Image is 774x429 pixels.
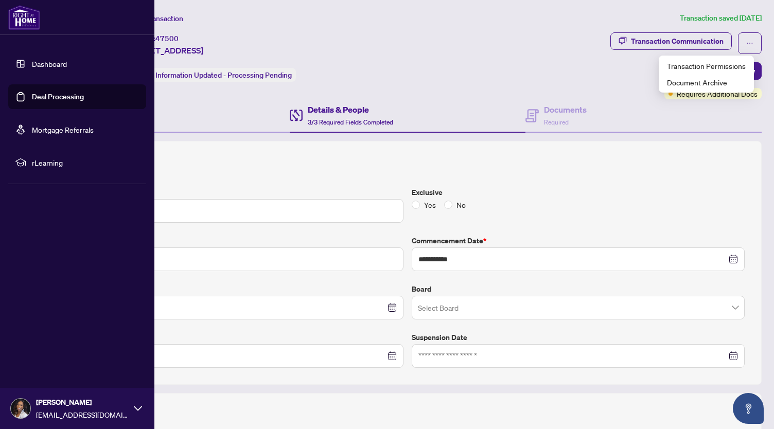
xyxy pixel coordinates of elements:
label: Exclusive [412,187,745,198]
button: Transaction Communication [610,32,732,50]
div: Status: [128,68,296,82]
span: ellipsis [746,40,753,47]
a: Mortgage Referrals [32,125,94,134]
span: [EMAIL_ADDRESS][DOMAIN_NAME] [36,409,129,420]
a: Deal Processing [32,92,84,101]
label: Commencement Date [412,235,745,246]
a: Dashboard [32,59,67,68]
span: View Transaction [128,14,183,23]
label: Suspension Date [412,332,745,343]
span: [PERSON_NAME] [36,397,129,408]
article: Transaction saved [DATE] [680,12,762,24]
h4: Details & People [308,103,393,116]
label: Expiry Date [71,283,403,295]
span: [STREET_ADDRESS] [128,44,203,57]
label: Unit/Lot Number [71,235,403,246]
label: Board [412,283,745,295]
span: Information Updated - Processing Pending [155,70,292,80]
span: Required [544,118,569,126]
button: Open asap [733,393,764,424]
label: Listing Price [71,187,403,198]
span: Document Archive [667,77,746,88]
span: No [452,199,470,210]
span: rLearning [32,157,139,168]
h2: Trade Details [71,158,745,174]
label: Cancellation Date [71,332,403,343]
span: 47500 [155,34,179,43]
img: logo [8,5,40,30]
span: 3/3 Required Fields Completed [308,118,393,126]
span: Requires Additional Docs [677,88,758,99]
span: Yes [420,199,440,210]
h4: Documents [544,103,587,116]
img: Profile Icon [11,399,30,418]
span: Transaction Permissions [667,60,746,71]
div: Transaction Communication [631,33,724,49]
